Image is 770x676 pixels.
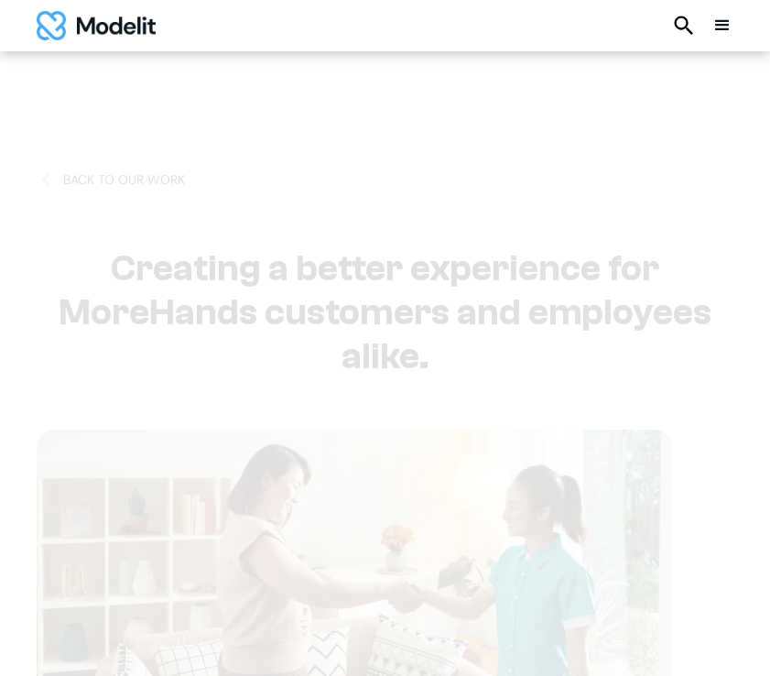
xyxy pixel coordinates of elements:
h1: Creating a better experience for MoreHands customers and employees alike. [37,246,733,378]
div: menu [711,15,733,37]
img: modelit logo [37,11,156,40]
a: BACK TO OUR WORK [37,170,185,190]
div: BACK TO OUR WORK [63,170,185,190]
a: home [37,11,156,40]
